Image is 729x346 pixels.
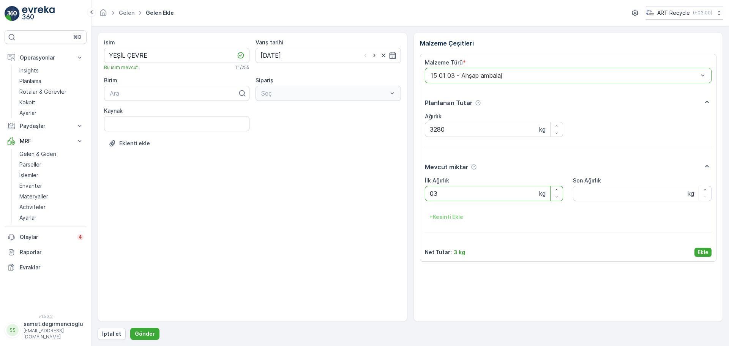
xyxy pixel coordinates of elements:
[454,248,465,256] p: 3 kg
[693,10,712,16] p: ( +03:00 )
[5,260,87,275] a: Evraklar
[16,76,87,86] a: Planlama
[694,248,712,257] button: Ekle
[19,88,66,96] p: Rotalar & Görevler
[256,48,401,63] input: dd/mm/yyyy
[102,330,121,338] p: İptal et
[697,248,708,256] p: Ekle
[19,182,42,190] p: Envanter
[98,328,126,340] button: İptal et
[16,97,87,108] a: Kokpit
[130,328,159,340] button: Gönder
[104,137,155,149] button: Dosya Yükle
[20,54,71,61] p: Operasyonlar
[104,107,123,114] label: Kaynak
[6,324,19,336] div: SS
[19,150,56,158] p: Gelen & Giden
[425,98,473,107] p: Planlanan Tutar
[5,245,87,260] a: Raporlar
[425,211,468,223] button: +Kesinti Ekle
[19,109,36,117] p: Ayarlar
[16,191,87,202] a: Materyaller
[16,149,87,159] a: Gelen & Giden
[475,100,481,106] div: Yardım Araç İkonu
[135,330,155,338] p: Gönder
[16,170,87,181] a: İşlemler
[471,164,477,170] div: Yardım Araç İkonu
[425,59,463,66] label: Malzeme Türü
[5,230,87,245] a: Olaylar4
[425,162,469,171] p: Mevcut miktar
[16,202,87,212] a: Activiteler
[646,9,654,17] img: image_23.png
[19,161,41,168] p: Parseller
[425,113,442,120] label: Ağırlık
[19,214,36,222] p: Ayarlar
[657,9,690,17] p: ART Recycle
[429,213,463,221] p: + Kesinti Ekle
[79,234,82,240] p: 4
[19,203,46,211] p: Activiteler
[5,50,87,65] button: Operasyonlar
[104,39,115,46] label: isim
[19,67,39,74] p: Insights
[16,181,87,191] a: Envanter
[16,108,87,118] a: Ayarlar
[425,248,452,256] p: Net Tutar :
[256,39,283,46] label: Varış tarihi
[19,171,38,179] p: İşlemler
[420,39,717,48] p: Malzeme Çeşitleri
[5,314,87,319] span: v 1.50.2
[20,137,71,145] p: MRF
[19,193,48,200] p: Materyaller
[235,64,249,71] p: 11 / 255
[19,77,41,85] p: Planlama
[5,320,87,340] button: SSsamet.degirmencioglu[EMAIL_ADDRESS][DOMAIN_NAME]
[425,177,449,184] label: İlk Ağırlık
[24,320,83,328] p: samet.degirmencioglu
[20,233,73,241] p: Olaylar
[74,34,81,40] p: ⌘B
[688,189,694,198] p: kg
[110,89,238,98] p: Ara
[539,125,546,134] p: kg
[20,248,84,256] p: Raporlar
[104,64,138,71] span: Bu isim mevcut
[573,177,601,184] label: Son Ağırlık
[119,140,150,147] p: Eklenti ekle
[104,77,117,83] label: Birim
[16,212,87,223] a: Ayarlar
[16,159,87,170] a: Parseller
[646,6,723,20] button: ART Recycle(+03:00)
[20,264,84,271] p: Evraklar
[119,9,134,16] a: Gelen
[22,6,55,21] img: logo_light-DOdMpM7g.png
[16,65,87,76] a: Insights
[99,11,107,18] a: Ana Sayfa
[144,9,175,17] span: Gelen ekle
[24,328,83,340] p: [EMAIL_ADDRESS][DOMAIN_NAME]
[256,77,273,83] label: Sipariş
[16,86,87,97] a: Rotalar & Görevler
[20,122,71,130] p: Paydaşlar
[539,189,546,198] p: kg
[5,134,87,149] button: MRF
[5,118,87,134] button: Paydaşlar
[19,99,35,106] p: Kokpit
[5,6,20,21] img: logo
